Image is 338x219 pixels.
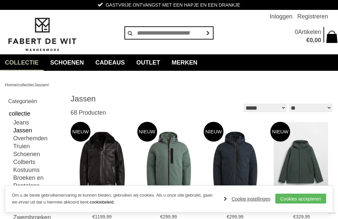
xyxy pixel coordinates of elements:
img: PME LEGEND Plj2508707 Jassen [71,131,133,194]
span: , [313,37,315,43]
img: PME LEGEND Pja2508111 Jassen [204,131,266,194]
a: Colberts [13,158,63,166]
a: Overhemden [13,134,63,142]
span: / [33,82,34,87]
a: Jassen [34,82,48,87]
a: Jeans [13,119,63,126]
a: Cadeaus [90,54,130,71]
span: 0 [310,37,313,43]
a: Schoenen [45,54,89,71]
span: 00 [315,37,321,43]
a: Truien [13,142,63,150]
a: Kostuums [13,166,63,174]
a: Broeken en Pantalons [13,174,63,190]
a: Merken [167,54,202,71]
p: Om u de beste gebruikerservaring te kunnen bieden, gebruiken wij cookies. Als u onze site gebruik... [12,192,217,206]
a: Registreren [297,10,328,23]
a: Inloggen [270,10,292,23]
span: 0 [295,29,298,35]
span: 68 Producten [71,109,106,116]
span: / [17,82,18,87]
a: Home [5,82,17,87]
a: Jassen [13,126,63,134]
h2: Categorieën [8,97,63,105]
img: PME LEGEND Pja2508111 Jassen [137,131,200,194]
span: € [306,37,310,43]
span: / [48,82,49,87]
span: Artikelen [298,29,321,35]
h1: Jassen [71,94,202,104]
a: Outlet [131,54,165,71]
a: Cookie instellingen [224,194,271,204]
img: ELVINE Vhinner Jassen [274,122,328,203]
a: Cookies accepteren [275,194,326,204]
img: Fabert de Wit [5,17,79,52]
a: cookiebeleid [90,200,114,205]
a: collectie [8,109,63,119]
a: collectie [17,82,33,87]
a: Schoenen [13,150,63,158]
